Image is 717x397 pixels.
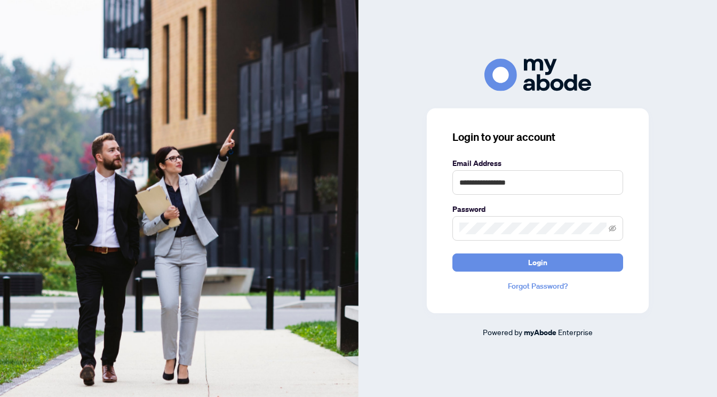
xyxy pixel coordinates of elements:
span: Powered by [483,327,522,337]
span: eye-invisible [609,225,616,232]
a: Forgot Password? [452,280,623,292]
span: Enterprise [558,327,593,337]
img: ma-logo [484,59,591,91]
button: Login [452,253,623,272]
span: Login [528,254,547,271]
label: Email Address [452,157,623,169]
label: Password [452,203,623,215]
a: myAbode [524,327,556,338]
h3: Login to your account [452,130,623,145]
